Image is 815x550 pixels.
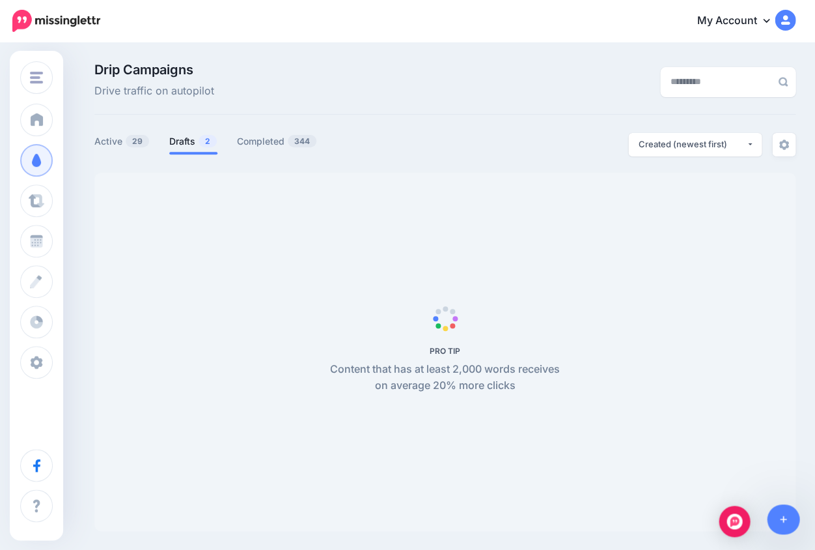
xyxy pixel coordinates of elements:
[30,72,43,83] img: menu.png
[779,139,789,150] img: settings-grey.png
[684,5,795,37] a: My Account
[638,138,746,151] div: Created (newest first)
[323,361,567,395] p: Content that has at least 2,000 words receives on average 20% more clicks
[94,63,214,76] span: Drip Campaigns
[719,506,750,537] div: Open Intercom Messenger
[323,346,567,356] h5: PRO TIP
[169,134,217,149] a: Drafts2
[237,134,317,149] a: Completed344
[94,134,150,149] a: Active29
[126,135,149,147] span: 29
[288,135,316,147] span: 344
[12,10,100,32] img: Missinglettr
[199,135,217,147] span: 2
[94,83,214,100] span: Drive traffic on autopilot
[778,77,788,87] img: search-grey-6.png
[628,133,762,156] button: Created (newest first)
